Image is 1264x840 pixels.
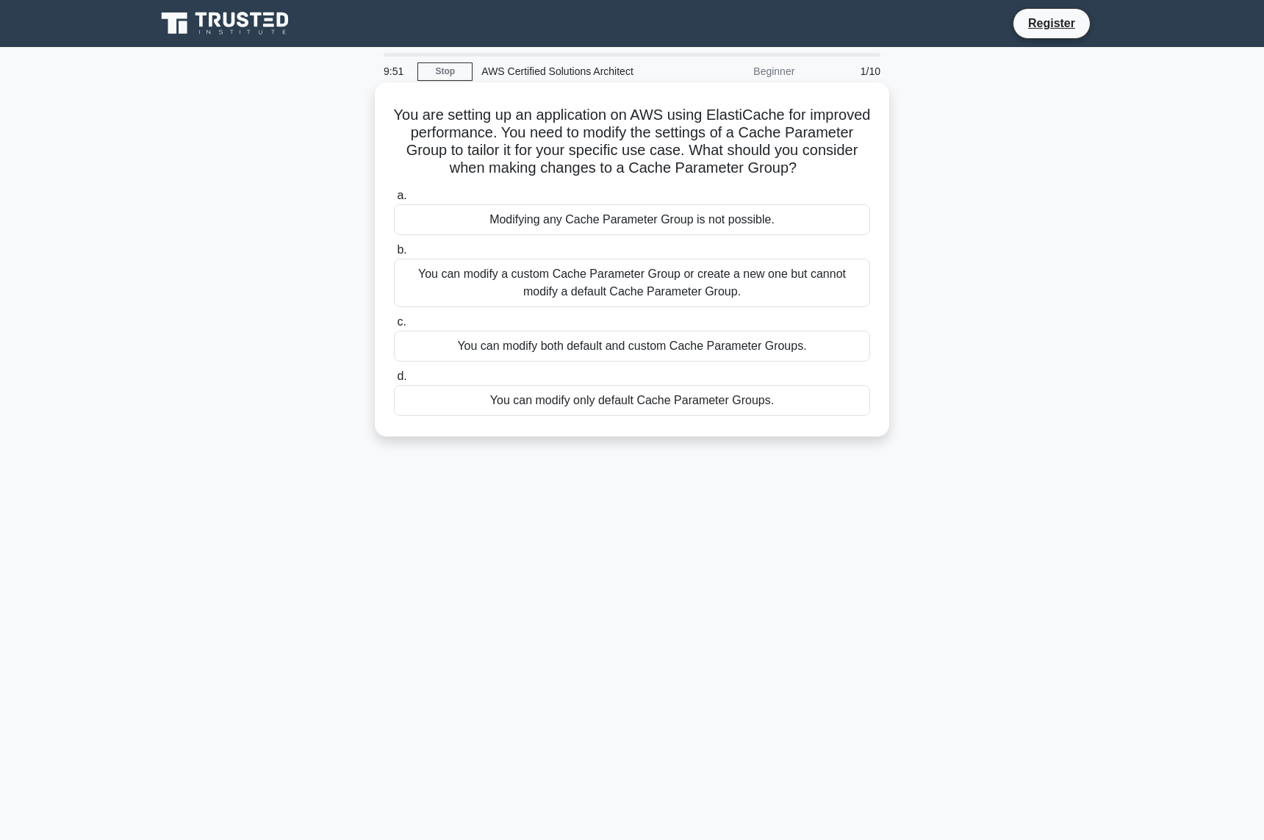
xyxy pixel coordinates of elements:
span: a. [397,189,406,201]
div: Modifying any Cache Parameter Group is not possible. [394,204,870,235]
a: Stop [417,62,473,81]
div: 9:51 [375,57,417,86]
div: You can modify only default Cache Parameter Groups. [394,385,870,416]
h5: You are setting up an application on AWS using ElastiCache for improved performance. You need to ... [392,106,872,178]
div: 1/10 [803,57,889,86]
span: b. [397,243,406,256]
span: d. [397,370,406,382]
a: Register [1019,14,1084,32]
div: Beginner [675,57,803,86]
div: You can modify both default and custom Cache Parameter Groups. [394,331,870,362]
span: c. [397,315,406,328]
div: AWS Certified Solutions Architect [473,57,675,86]
div: You can modify a custom Cache Parameter Group or create a new one but cannot modify a default Cac... [394,259,870,307]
